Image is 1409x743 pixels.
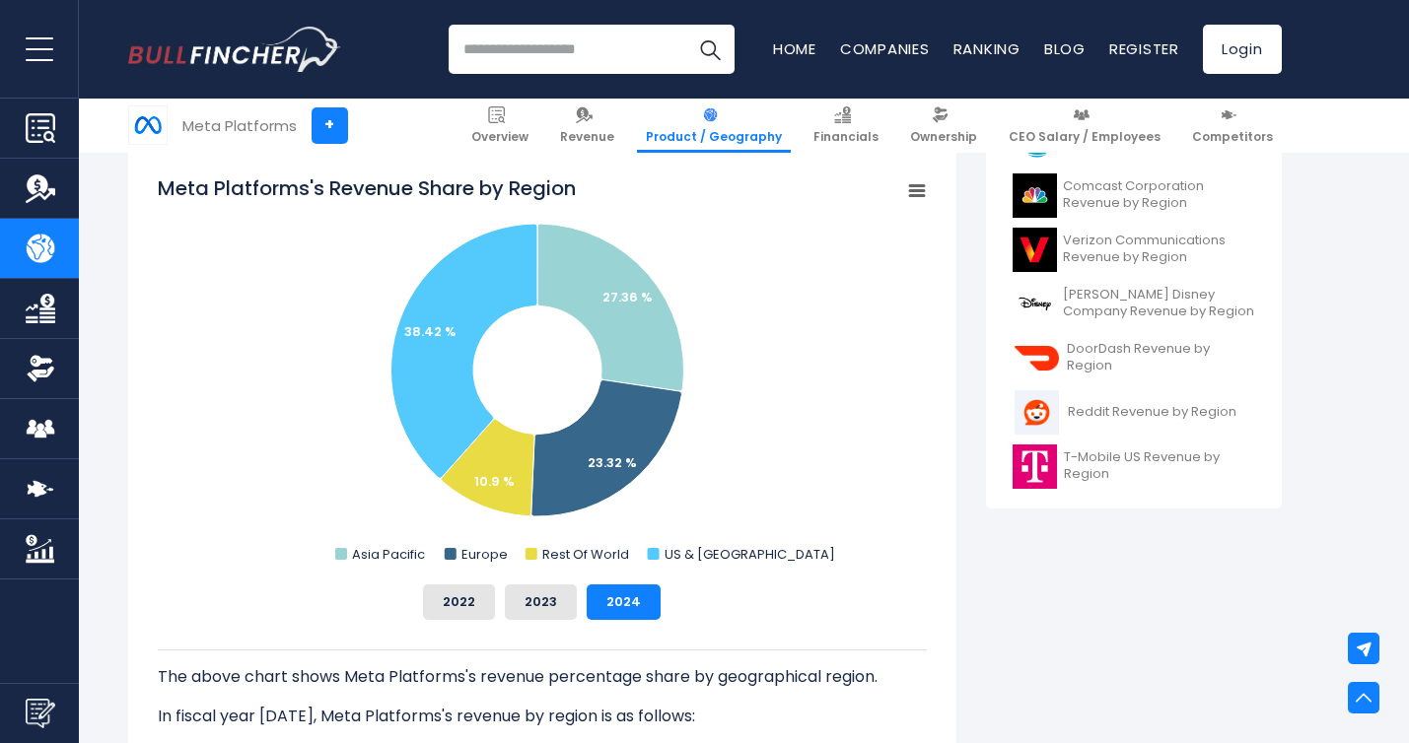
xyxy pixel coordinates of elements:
[1001,277,1267,331] a: [PERSON_NAME] Disney Company Revenue by Region
[805,99,887,153] a: Financials
[1064,449,1254,483] span: T-Mobile US Revenue by Region
[910,129,977,145] span: Ownership
[1063,178,1255,212] span: Comcast Corporation Revenue by Region
[1013,336,1061,380] img: DASH logo
[1203,25,1282,74] a: Login
[602,288,653,306] text: 27.36 %
[423,584,495,620] button: 2022
[587,584,661,620] button: 2024
[158,665,927,689] p: The above chart shows Meta Platforms's revenue percentage share by geographical region.
[1013,390,1062,435] img: RDDT logo
[460,545,507,564] text: Europe
[158,174,576,202] tspan: Meta Platforms's Revenue Share by Region
[1009,129,1161,145] span: CEO Salary / Employees
[1001,331,1267,385] a: DoorDash Revenue by Region
[1001,169,1267,223] a: Comcast Corporation Revenue by Region
[471,129,528,145] span: Overview
[588,453,637,472] text: 23.32 %
[1109,38,1179,59] a: Register
[1044,38,1086,59] a: Blog
[352,545,425,564] text: Asia Pacific
[901,99,986,153] a: Ownership
[312,107,348,144] a: +
[404,322,457,341] text: 38.42 %
[1013,444,1059,489] img: TMUS logo
[840,38,930,59] a: Companies
[505,584,577,620] button: 2023
[1001,439,1267,494] a: T-Mobile US Revenue by Region
[1067,341,1255,374] span: DoorDash Revenue by Region
[560,129,614,145] span: Revenue
[158,174,927,569] svg: Meta Platforms's Revenue Share by Region
[1013,173,1057,218] img: CMCSA logo
[128,27,340,72] a: Go to homepage
[1013,228,1057,272] img: VZ logo
[1001,385,1267,439] a: Reddit Revenue by Region
[1001,223,1267,277] a: Verizon Communications Revenue by Region
[773,38,816,59] a: Home
[182,114,297,137] div: Meta Platforms
[953,38,1021,59] a: Ranking
[664,545,834,564] text: US & [GEOGRAPHIC_DATA]
[1000,99,1169,153] a: CEO Salary / Employees
[128,27,341,72] img: Bullfincher logo
[1068,404,1236,421] span: Reddit Revenue by Region
[1013,282,1057,326] img: DIS logo
[685,25,735,74] button: Search
[1192,129,1273,145] span: Competitors
[1183,99,1282,153] a: Competitors
[637,99,791,153] a: Product / Geography
[26,354,55,383] img: Ownership
[129,106,167,144] img: META logo
[541,545,628,564] text: Rest Of World
[474,472,515,491] text: 10.9 %
[462,99,537,153] a: Overview
[158,705,927,728] p: In fiscal year [DATE], Meta Platforms's revenue by region is as follows:
[1063,287,1255,320] span: [PERSON_NAME] Disney Company Revenue by Region
[1063,233,1255,266] span: Verizon Communications Revenue by Region
[646,129,782,145] span: Product / Geography
[551,99,623,153] a: Revenue
[813,129,879,145] span: Financials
